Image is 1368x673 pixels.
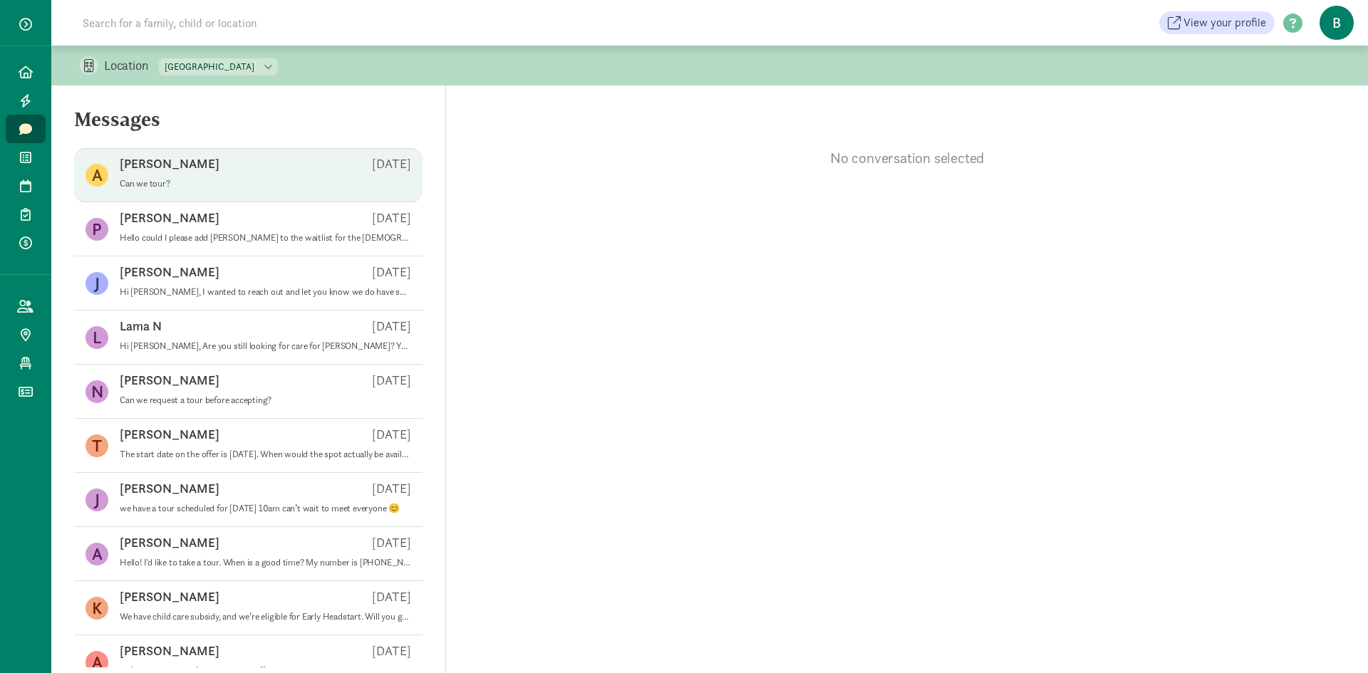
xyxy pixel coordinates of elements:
[85,597,108,620] figure: K
[120,588,219,605] p: [PERSON_NAME]
[85,164,108,187] figure: A
[372,155,411,172] p: [DATE]
[372,318,411,335] p: [DATE]
[85,434,108,457] figure: T
[372,209,411,226] p: [DATE]
[120,318,162,335] p: Lama N
[372,642,411,659] p: [DATE]
[120,426,219,443] p: [PERSON_NAME]
[120,264,219,281] p: [PERSON_NAME]
[120,642,219,659] p: [PERSON_NAME]
[85,218,108,241] figure: P
[120,209,219,226] p: [PERSON_NAME]
[372,264,411,281] p: [DATE]
[74,9,474,37] input: Search for a family, child or location
[372,372,411,389] p: [DATE]
[446,148,1368,168] p: No conversation selected
[85,543,108,565] figure: A
[120,534,219,551] p: [PERSON_NAME]
[120,395,411,406] p: Can we request a tour before accepting?
[120,232,411,244] p: Hello could I please add [PERSON_NAME] to the waitlist for the [DEMOGRAPHIC_DATA] class
[120,340,411,352] p: Hi [PERSON_NAME], Are you still looking for care for [PERSON_NAME]? You are at the top of the wai...
[120,286,411,298] p: Hi [PERSON_NAME], I wanted to reach out and let you know we do have space for [PERSON_NAME] if yo...
[85,272,108,295] figure: J
[372,534,411,551] p: [DATE]
[120,178,411,189] p: Can we tour?
[51,108,445,142] h5: Messages
[120,449,411,460] p: The start date on the offer is [DATE]. When would the spot actually be available? Is it possible ...
[1183,14,1266,31] span: View your profile
[120,503,411,514] p: we have a tour scheduled for [DATE] 10am can’t wait to meet everyone 😊
[1159,11,1275,34] a: View your profile
[372,480,411,497] p: [DATE]
[120,611,411,622] p: We have child care subsidy, and we’re eligible for Early Headstart. Will you guys be able to acce...
[85,326,108,349] figure: L
[120,480,219,497] p: [PERSON_NAME]
[1320,6,1354,40] span: B
[120,557,411,568] p: Hello! I'd like to take a tour. When is a good time? My number is [PHONE_NUMBER].
[372,426,411,443] p: [DATE]
[120,372,219,389] p: [PERSON_NAME]
[372,588,411,605] p: [DATE]
[120,155,219,172] p: [PERSON_NAME]
[85,380,108,403] figure: N
[104,57,159,74] p: Location
[85,489,108,511] figure: J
